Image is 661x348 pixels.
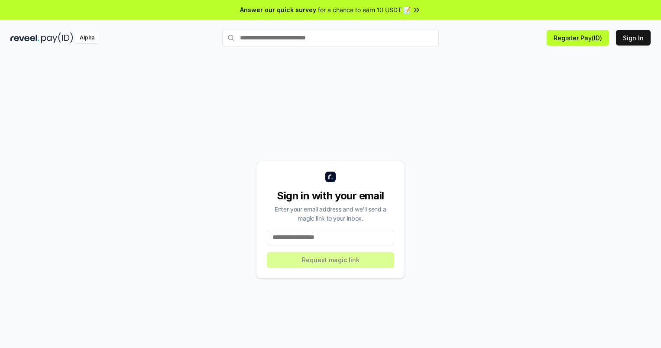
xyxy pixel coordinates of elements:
div: Sign in with your email [267,189,394,203]
button: Sign In [616,30,651,46]
div: Enter your email address and we’ll send a magic link to your inbox. [267,205,394,223]
button: Register Pay(ID) [547,30,609,46]
span: Answer our quick survey [240,5,316,14]
div: Alpha [75,33,99,43]
img: reveel_dark [10,33,39,43]
img: logo_small [325,172,336,182]
span: for a chance to earn 10 USDT 📝 [318,5,411,14]
img: pay_id [41,33,73,43]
